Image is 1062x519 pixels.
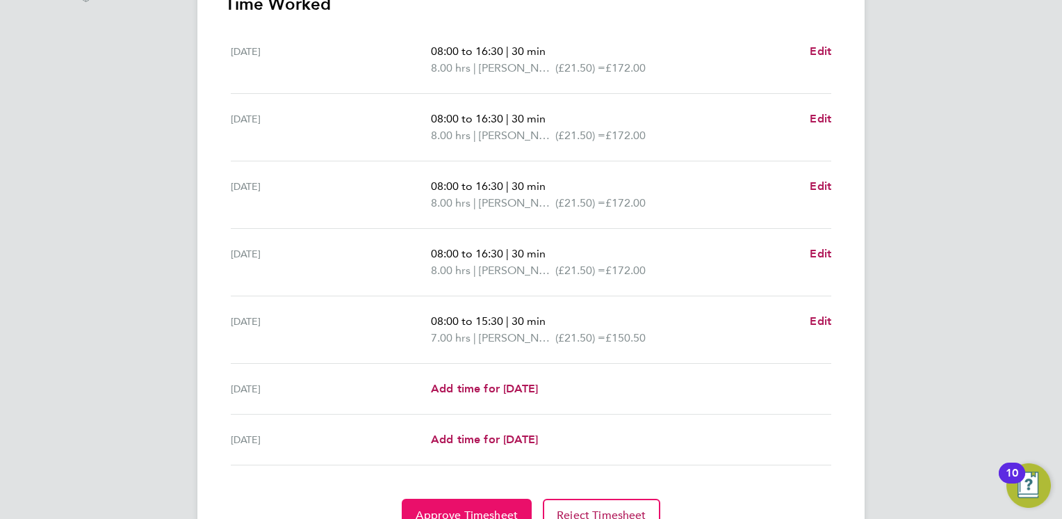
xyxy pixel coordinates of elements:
span: | [473,264,476,277]
span: 08:00 to 15:30 [431,314,503,328]
a: Edit [810,111,831,127]
div: [DATE] [231,381,431,397]
span: Edit [810,45,831,58]
span: Add time for [DATE] [431,433,538,446]
span: [PERSON_NAME] [479,262,555,279]
span: Edit [810,314,831,328]
a: Add time for [DATE] [431,431,538,448]
span: 8.00 hrs [431,129,471,142]
span: [PERSON_NAME] [479,330,555,346]
span: [PERSON_NAME] [479,127,555,144]
span: £150.50 [605,331,646,344]
span: 08:00 to 16:30 [431,179,503,193]
span: | [506,179,509,193]
span: (£21.50) = [555,196,605,209]
div: 10 [1006,473,1018,491]
span: £172.00 [605,61,646,74]
span: 30 min [512,179,546,193]
div: [DATE] [231,43,431,77]
span: 08:00 to 16:30 [431,112,503,125]
a: Edit [810,246,831,262]
span: (£21.50) = [555,61,605,74]
span: | [473,196,476,209]
span: | [506,45,509,58]
span: (£21.50) = [555,129,605,142]
span: 7.00 hrs [431,331,471,344]
div: [DATE] [231,246,431,279]
span: [PERSON_NAME] [479,195,555,211]
span: (£21.50) = [555,331,605,344]
span: £172.00 [605,196,646,209]
span: 08:00 to 16:30 [431,247,503,260]
span: £172.00 [605,129,646,142]
span: Edit [810,112,831,125]
span: 8.00 hrs [431,264,471,277]
span: | [473,129,476,142]
span: (£21.50) = [555,264,605,277]
span: 30 min [512,112,546,125]
a: Add time for [DATE] [431,381,538,397]
span: Edit [810,247,831,260]
span: 8.00 hrs [431,61,471,74]
div: [DATE] [231,111,431,144]
a: Edit [810,178,831,195]
span: | [506,314,509,328]
div: [DATE] [231,313,431,346]
div: [DATE] [231,178,431,211]
div: [DATE] [231,431,431,448]
span: £172.00 [605,264,646,277]
span: Edit [810,179,831,193]
span: | [473,331,476,344]
a: Edit [810,43,831,60]
span: 30 min [512,45,546,58]
span: 30 min [512,314,546,328]
span: | [506,247,509,260]
span: [PERSON_NAME] [479,60,555,77]
span: | [473,61,476,74]
span: 08:00 to 16:30 [431,45,503,58]
span: Add time for [DATE] [431,382,538,395]
span: 30 min [512,247,546,260]
span: 8.00 hrs [431,196,471,209]
button: Open Resource Center, 10 new notifications [1006,463,1051,508]
span: | [506,112,509,125]
a: Edit [810,313,831,330]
